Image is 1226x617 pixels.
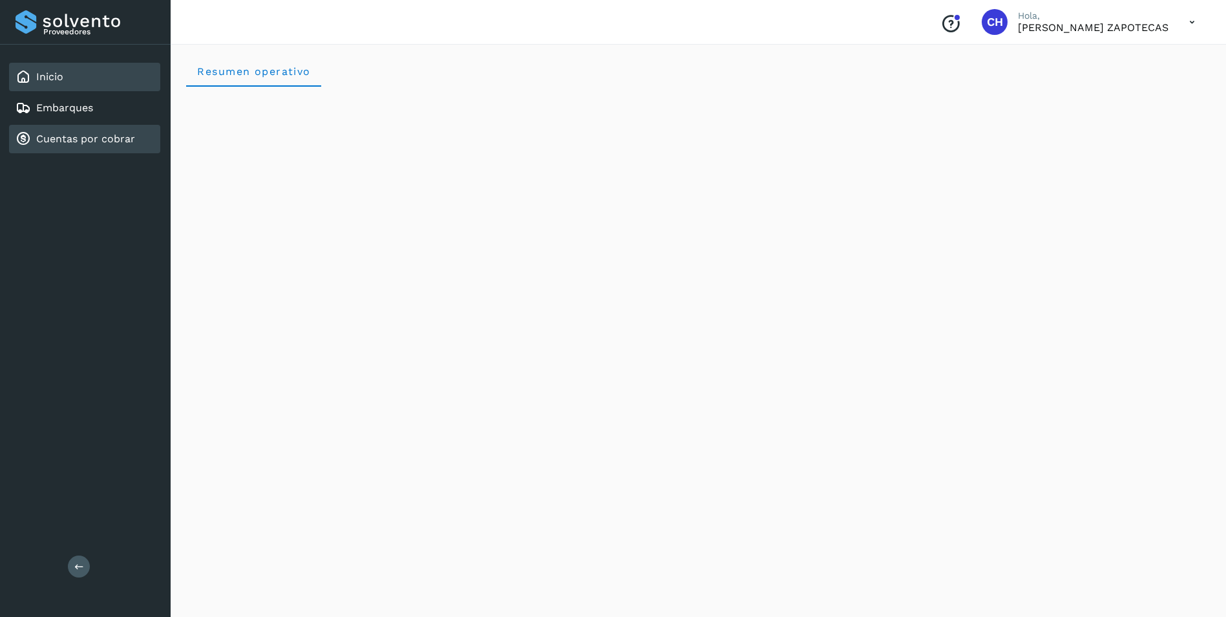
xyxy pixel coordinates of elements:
div: Embarques [9,94,160,122]
div: Inicio [9,63,160,91]
span: Resumen operativo [196,65,311,78]
p: Proveedores [43,27,155,36]
a: Embarques [36,102,93,114]
a: Cuentas por cobrar [36,133,135,145]
p: Hola, [1018,10,1168,21]
div: Cuentas por cobrar [9,125,160,153]
p: CELSO HUITZIL ZAPOTECAS [1018,21,1168,34]
a: Inicio [36,70,63,83]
